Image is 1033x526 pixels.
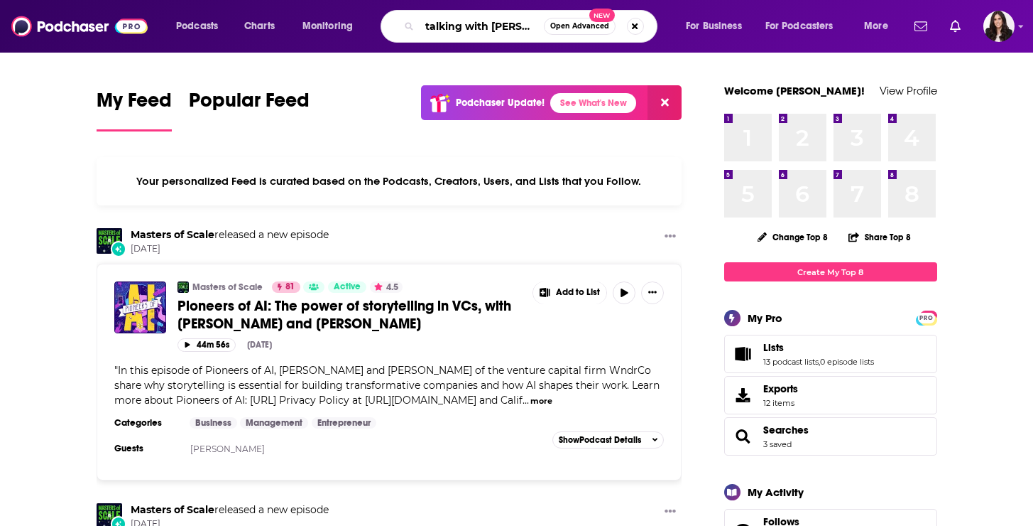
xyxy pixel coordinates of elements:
[724,84,865,97] a: Welcome [PERSON_NAME]!
[820,357,874,367] a: 0 episode lists
[131,228,329,242] h3: released a new episode
[544,18,616,35] button: Open AdvancedNew
[190,444,265,454] a: [PERSON_NAME]
[983,11,1015,42] span: Logged in as RebeccaShapiro
[763,357,819,367] a: 13 podcast lists
[131,243,329,255] span: [DATE]
[763,341,874,354] a: Lists
[97,88,172,131] a: My Feed
[763,382,798,395] span: Exports
[190,417,237,429] a: Business
[918,313,935,323] span: PRO
[550,23,609,30] span: Open Advanced
[983,11,1015,42] button: Show profile menu
[763,424,809,436] a: Searches
[533,281,607,304] button: Show More Button
[724,376,937,414] a: Exports
[247,340,272,350] div: [DATE]
[748,311,782,325] div: My Pro
[659,228,682,246] button: Show More Button
[763,398,798,408] span: 12 items
[763,341,784,354] span: Lists
[370,281,403,293] button: 4.5
[763,439,792,449] a: 3 saved
[189,88,310,131] a: Popular Feed
[944,14,966,38] a: Show notifications dropdown
[765,16,833,36] span: For Podcasters
[192,281,263,293] a: Masters of Scale
[111,241,126,257] div: New Episode
[918,312,935,323] a: PRO
[749,228,837,246] button: Change Top 8
[724,417,937,456] span: Searches
[114,443,178,454] h3: Guests
[983,11,1015,42] img: User Profile
[756,15,854,38] button: open menu
[589,9,615,22] span: New
[11,13,148,40] img: Podchaser - Follow, Share and Rate Podcasts
[114,364,660,407] span: "
[97,88,172,121] span: My Feed
[240,417,308,429] a: Management
[556,287,600,298] span: Add to List
[293,15,371,38] button: open menu
[334,280,361,294] span: Active
[177,281,189,293] img: Masters of Scale
[659,503,682,521] button: Show More Button
[302,16,353,36] span: Monitoring
[97,157,682,205] div: Your personalized Feed is curated based on the Podcasts, Creators, Users, and Lists that you Follow.
[235,15,283,38] a: Charts
[177,297,511,333] span: Pioneers of AI: The power of storytelling in VCs, with [PERSON_NAME] and [PERSON_NAME]
[686,16,742,36] span: For Business
[114,364,660,407] span: In this episode of Pioneers of AI, [PERSON_NAME] and [PERSON_NAME] of the venture capital firm Wn...
[880,84,937,97] a: View Profile
[523,394,529,407] span: ...
[114,417,178,429] h3: Categories
[177,297,523,333] a: Pioneers of AI: The power of storytelling in VCs, with [PERSON_NAME] and [PERSON_NAME]
[819,357,820,367] span: ,
[729,344,758,364] a: Lists
[530,395,552,407] button: more
[676,15,760,38] button: open menu
[244,16,275,36] span: Charts
[854,15,906,38] button: open menu
[641,281,664,304] button: Show More Button
[114,281,166,333] img: Pioneers of AI: The power of storytelling in VCs, with Jeffrey Katzenberg and ChenLi Wang
[420,15,544,38] input: Search podcasts, credits, & more...
[724,335,937,373] span: Lists
[97,228,122,254] img: Masters of Scale
[456,97,545,109] p: Podchaser Update!
[729,426,758,446] a: Searches
[724,262,937,281] a: Create My Top 8
[176,16,218,36] span: Podcasts
[550,93,636,113] a: See What's New
[312,417,376,429] a: Entrepreneur
[559,435,641,445] span: Show Podcast Details
[131,503,214,516] a: Masters of Scale
[131,228,214,241] a: Masters of Scale
[272,281,300,293] a: 81
[909,14,933,38] a: Show notifications dropdown
[848,223,912,251] button: Share Top 8
[328,281,366,293] a: Active
[177,338,236,352] button: 44m 56s
[166,15,236,38] button: open menu
[285,280,295,294] span: 81
[748,485,804,499] div: My Activity
[189,88,310,121] span: Popular Feed
[729,385,758,405] span: Exports
[864,16,888,36] span: More
[552,431,665,449] button: ShowPodcast Details
[394,10,671,43] div: Search podcasts, credits, & more...
[131,503,329,517] h3: released a new episode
